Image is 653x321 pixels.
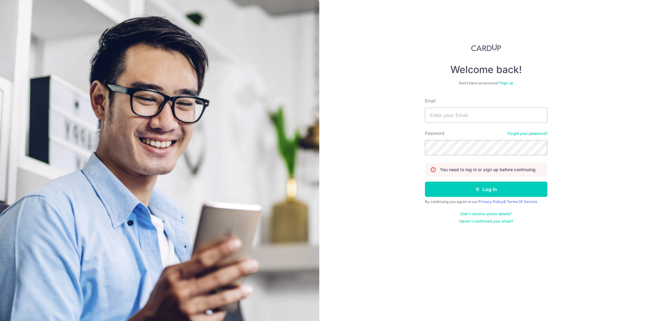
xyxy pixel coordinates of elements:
button: Log in [425,182,547,197]
a: Haven't confirmed your email? [459,219,513,224]
h4: Welcome back! [425,64,547,76]
p: You need to log in or sign up before continuing. [440,167,537,173]
div: Don’t have an account? [425,81,547,86]
div: By continuing you agree to our & [425,199,547,204]
a: Forgot your password? [508,131,547,136]
label: Password [425,130,445,136]
img: CardUp Logo [471,44,501,51]
a: Sign up [500,81,513,85]
label: Email [425,98,435,104]
input: Enter your Email [425,108,547,123]
a: Privacy Policy [478,199,504,204]
a: Didn't receive unlock details? [460,212,512,216]
a: Terms Of Service [507,199,537,204]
